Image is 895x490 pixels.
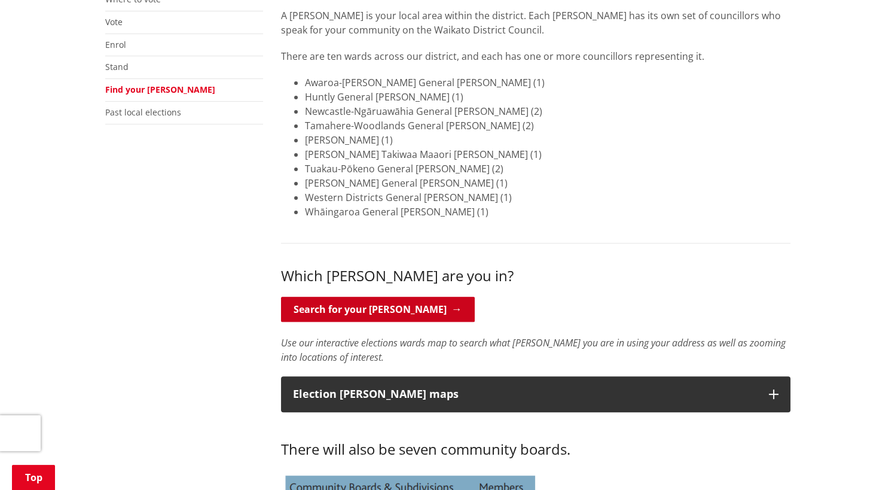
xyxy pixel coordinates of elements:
a: Top [12,465,55,490]
p: A [PERSON_NAME] is your local area within the district. Each [PERSON_NAME] has its own set of cou... [281,8,790,37]
li: [PERSON_NAME] (1) [305,133,790,147]
h3: Which [PERSON_NAME] are you in? [281,267,790,285]
button: Election [PERSON_NAME] maps [281,376,790,412]
li: Western Districts General [PERSON_NAME] (1) [305,190,790,205]
a: Enrol [105,39,126,50]
p: Election [PERSON_NAME] maps [293,388,757,400]
li: [PERSON_NAME] General [PERSON_NAME] (1) [305,176,790,190]
h3: There will also be seven community boards. [281,424,790,459]
em: Use our interactive elections wards map to search what [PERSON_NAME] you are in using your addres... [281,336,786,364]
li: Whāingaroa General [PERSON_NAME] (1) [305,205,790,219]
li: Newcastle-Ngāruawāhia General [PERSON_NAME] (2) [305,104,790,118]
a: Stand [105,61,129,72]
iframe: Messenger Launcher [840,440,883,483]
li: [PERSON_NAME] Takiwaa Maaori [PERSON_NAME] (1) [305,147,790,162]
a: Vote [105,16,123,28]
a: Past local elections [105,106,181,118]
p: There are ten wards across our district, and each has one or more councillors representing it. [281,49,790,63]
a: Search for your [PERSON_NAME] [281,297,475,322]
li: Tuakau-Pōkeno General [PERSON_NAME] (2) [305,162,790,176]
li: Huntly General [PERSON_NAME] (1) [305,90,790,104]
li: Awaroa-[PERSON_NAME] General [PERSON_NAME] (1) [305,75,790,90]
li: Tamahere-Woodlands General [PERSON_NAME] (2) [305,118,790,133]
a: Find your [PERSON_NAME] [105,84,215,95]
